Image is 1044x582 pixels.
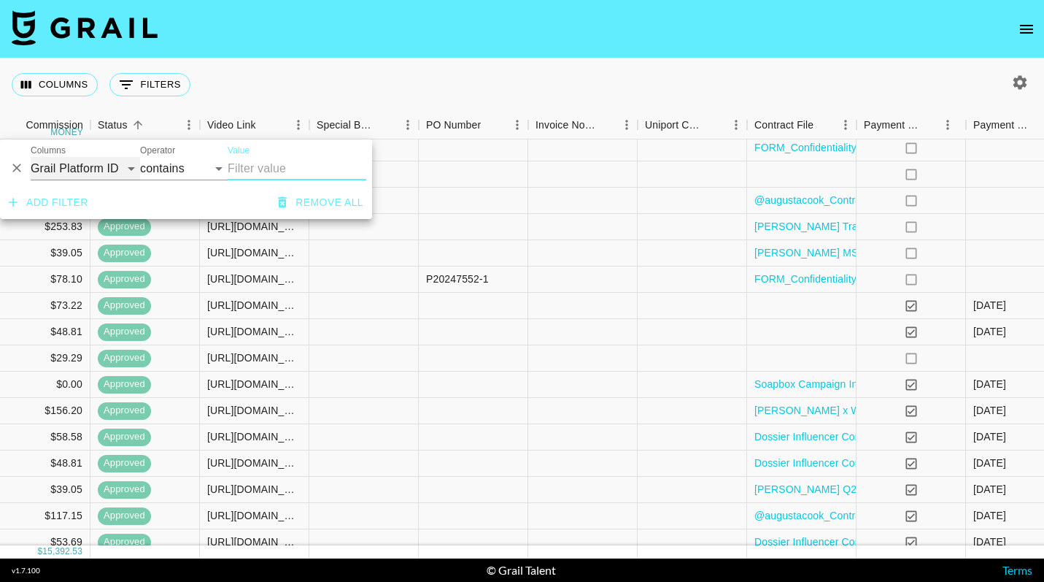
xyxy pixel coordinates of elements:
div: https://www.tiktok.com/@sadiereevesstevens/video/7521792970249620791?lang=en [207,298,301,313]
div: © Grail Talent [487,563,556,578]
label: Operator [140,145,175,157]
button: Add filter [3,189,94,216]
div: Contract File [747,111,857,139]
div: 7/2/2025 [973,403,1006,418]
button: Menu [397,114,419,136]
div: https://www.tiktok.com/@rowanhydeee/video/7520718848107056439 [207,351,301,365]
div: Status [98,111,128,139]
a: Terms [1002,563,1032,577]
div: https://www.tiktok.com/@clojorgg/video/7514028670437149982?lang=en [207,535,301,549]
div: PO Number [426,111,481,139]
button: Menu [287,114,309,136]
span: approved [98,483,151,497]
div: https://www.tiktok.com/@emily.traveller/video/7535534108068318494?lang=en [207,219,301,234]
div: 8/5/2025 [973,482,1006,497]
div: https://www.tiktok.com/@halsterhotkins/video/7520699869187689759?lang=en [207,429,301,444]
a: Dossier Influencer Contract x Halster Hotkins.pdf [754,429,981,444]
button: Sort [705,115,725,135]
span: approved [98,456,151,470]
div: Payment Sent [857,111,966,139]
span: approved [98,299,151,313]
button: Sort [813,115,834,135]
div: Special Booking Type [309,111,419,139]
div: https://www.tiktok.com/@augustacook_/video/7531945182632168735?lang=en [207,508,301,523]
div: 8/30/2025 [973,508,1006,523]
div: Video Link [207,111,256,139]
div: Uniport Contact Email [638,111,747,139]
span: approved [98,325,151,339]
div: 7/27/2025 [973,298,1006,313]
button: Remove all [272,189,369,216]
span: approved [98,430,151,444]
div: v 1.7.100 [12,566,40,575]
div: money [50,128,83,137]
div: PO Number [419,111,528,139]
div: 7/2/2025 [973,429,1006,444]
button: Delete [6,157,28,179]
div: P20247552-1 [426,272,489,286]
button: Show filters [109,73,190,96]
div: https://www.tiktok.com/@avaaaegannn/video/7525519281614851341?lang=en [207,456,301,470]
a: FORM_Confidentiality Agreement..pdf [754,272,930,286]
label: Value [228,145,250,157]
div: Commission [26,111,83,139]
button: Sort [256,115,277,135]
button: Menu [616,114,638,136]
a: Dossier Influencer Contract x Halster Hotkins.pdf [754,535,981,549]
span: approved [98,509,151,523]
button: Menu [835,114,857,136]
a: Dossier Influencer Contract x Halster Hotkins.pdf [754,456,981,470]
div: Video Link [200,111,309,139]
button: Sort [595,115,616,135]
span: approved [98,535,151,549]
span: approved [98,246,151,260]
div: Uniport Contact Email [645,111,705,139]
div: https://www.tiktok.com/@bremaye/video/7541138422988016927?lang=en [207,245,301,260]
button: Menu [506,114,528,136]
div: 6/25/2025 [973,377,1006,391]
button: open drawer [1012,15,1041,44]
button: Sort [481,115,501,135]
div: $ [37,545,42,558]
span: approved [98,220,151,234]
button: Menu [178,114,200,136]
input: Filter value [228,157,366,180]
div: Status [90,111,200,139]
div: Invoice Notes [528,111,638,139]
span: approved [98,272,151,286]
button: Sort [376,115,397,135]
button: Menu [937,114,959,136]
div: https://www.tiktok.com/@emersonpenney/video/7521522050968685855?lang=en [207,403,301,418]
div: 7/14/2025 [973,456,1006,470]
button: Sort [921,115,941,135]
div: 15,392.53 [42,545,82,558]
div: Payment Sent Date [973,111,1033,139]
div: https://www.tiktok.com/@avaaaegannn/photo/7518456607177526583?lang=en [207,377,301,391]
img: Grail Talent [12,10,158,45]
div: https://www.tiktok.com/@sadiereeves2.0/video/7512955229936307502?lang=en [207,482,301,497]
a: [PERSON_NAME] Traveller X JSHealth.pdf [754,219,956,234]
span: approved [98,378,151,391]
div: https://www.tiktok.com/@bremaye/video/7532614456619076895?lang=en [207,272,301,286]
div: 6/11/2025 [973,535,1006,549]
span: approved [98,404,151,418]
div: Special Booking Type [317,111,376,139]
div: Invoice Notes [535,111,595,139]
div: Payment Sent [864,111,921,139]
div: Contract File [754,111,813,139]
button: Menu [725,114,747,136]
a: FORM_Confidentiality Agreement..pdf [754,140,930,155]
div: https://www.tiktok.com/@carleeandersonnn/video/7519677945338760461?lang=en [207,324,301,339]
div: 6/25/2025 [973,324,1006,339]
button: Sort [5,115,26,135]
a: [PERSON_NAME] x White Fox Tee Campaign copy.pdf [754,403,1010,418]
button: Sort [128,115,148,135]
label: Columns [31,145,66,157]
span: approved [98,351,151,365]
button: Select columns [12,73,98,96]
